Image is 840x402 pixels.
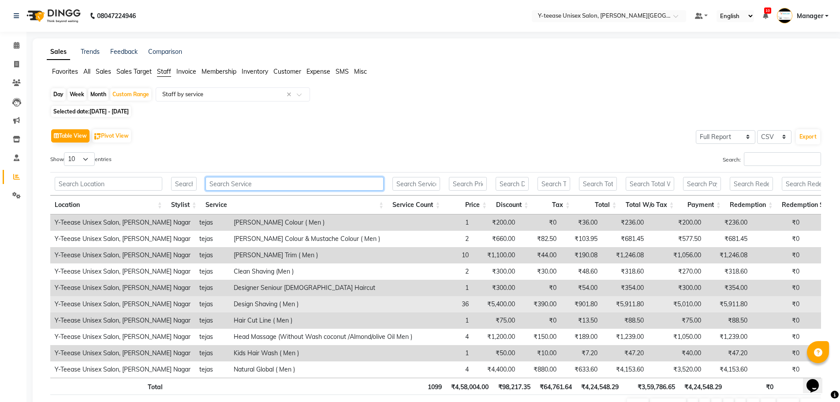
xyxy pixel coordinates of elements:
[648,312,706,329] td: ₹75.00
[473,280,519,296] td: ₹300.00
[752,214,804,231] td: ₹0
[195,345,229,361] td: tejas
[50,345,195,361] td: Y-Teease Unisex Salon, [PERSON_NAME] Nagar
[706,231,752,247] td: ₹681.45
[52,68,78,75] span: Favorites
[202,68,236,75] span: Membership
[493,378,535,395] th: ₹98,217.35
[229,296,417,312] td: Design Shaving ( Men )
[491,195,533,214] th: Discount: activate to sort column ascending
[561,214,602,231] td: ₹36.00
[242,68,268,75] span: Inventory
[648,361,706,378] td: ₹3,520.00
[22,4,83,28] img: logo
[561,231,602,247] td: ₹103.95
[51,88,66,101] div: Day
[706,214,752,231] td: ₹236.00
[496,177,529,191] input: Search Discount
[417,361,473,378] td: 4
[706,312,752,329] td: ₹88.50
[602,312,648,329] td: ₹88.50
[94,133,101,140] img: pivot.png
[579,177,617,191] input: Search Total
[561,312,602,329] td: ₹13.50
[473,263,519,280] td: ₹300.00
[417,247,473,263] td: 10
[354,68,367,75] span: Misc
[417,312,473,329] td: 1
[97,4,136,28] b: 08047224946
[561,361,602,378] td: ₹633.60
[195,361,229,378] td: tejas
[519,296,561,312] td: ₹390.00
[648,329,706,345] td: ₹1,050.00
[67,88,86,101] div: Week
[706,345,752,361] td: ₹47.20
[744,152,821,166] input: Search:
[47,44,70,60] a: Sales
[752,263,804,280] td: ₹0
[473,247,519,263] td: ₹1,100.00
[473,329,519,345] td: ₹1,200.00
[229,263,417,280] td: Clean Shaving (Men )
[444,195,491,214] th: Price: activate to sort column ascending
[110,88,151,101] div: Custom Range
[50,263,195,280] td: Y-Teease Unisex Salon, [PERSON_NAME] Nagar
[648,263,706,280] td: ₹270.00
[706,263,752,280] td: ₹318.60
[602,280,648,296] td: ₹354.00
[287,90,294,99] span: Clear all
[777,8,792,23] img: Manager
[679,195,725,214] th: Payment: activate to sort column ascending
[110,48,138,56] a: Feedback
[55,177,162,191] input: Search Location
[706,247,752,263] td: ₹1,246.08
[648,231,706,247] td: ₹577.50
[602,329,648,345] td: ₹1,239.00
[723,152,821,166] label: Search:
[621,195,679,214] th: Total W/o Tax: activate to sort column ascending
[195,296,229,312] td: tejas
[519,214,561,231] td: ₹0
[561,263,602,280] td: ₹48.60
[229,361,417,378] td: Natural Global ( Men )
[195,214,229,231] td: tejas
[725,195,777,214] th: Redemption: activate to sort column ascending
[752,361,804,378] td: ₹0
[229,280,417,296] td: Designer Seniour [DEMOGRAPHIC_DATA] Haircut
[602,247,648,263] td: ₹1,246.08
[51,129,90,143] button: Table View
[50,231,195,247] td: Y-Teease Unisex Salon, [PERSON_NAME] Nagar
[473,361,519,378] td: ₹4,400.00
[389,378,446,395] th: 1099
[473,296,519,312] td: ₹5,400.00
[96,68,111,75] span: Sales
[683,177,721,191] input: Search Payment
[81,48,100,56] a: Trends
[796,129,820,144] button: Export
[561,280,602,296] td: ₹54.00
[50,247,195,263] td: Y-Teease Unisex Salon, [PERSON_NAME] Nagar
[803,367,831,393] iframe: chat widget
[306,68,330,75] span: Expense
[195,263,229,280] td: tejas
[176,68,196,75] span: Invoice
[50,378,167,395] th: Total
[417,280,473,296] td: 1
[336,68,349,75] span: SMS
[648,345,706,361] td: ₹40.00
[535,378,576,395] th: ₹64,761.64
[50,152,112,166] label: Show entries
[648,247,706,263] td: ₹1,056.00
[602,361,648,378] td: ₹4,153.60
[195,280,229,296] td: tejas
[752,329,804,345] td: ₹0
[201,195,388,214] th: Service: activate to sort column ascending
[473,214,519,231] td: ₹200.00
[752,345,804,361] td: ₹0
[446,378,493,395] th: ₹4,58,004.00
[648,296,706,312] td: ₹5,010.00
[538,177,570,191] input: Search Tax
[229,345,417,361] td: Kids Hair Wash ( Men )
[626,177,674,191] input: Search Total W/o Tax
